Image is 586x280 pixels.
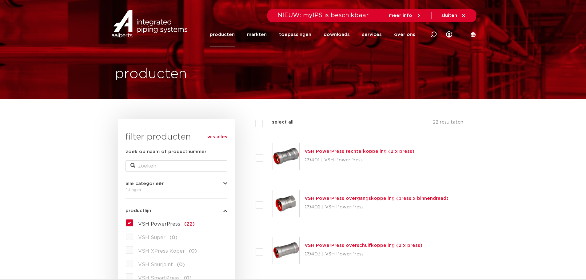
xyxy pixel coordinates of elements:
[207,133,227,141] a: wis alles
[184,222,195,227] span: (22)
[126,208,227,213] button: productlijn
[273,143,299,170] img: Thumbnail for VSH PowerPress rechte koppeling (2 x press)
[126,208,151,213] span: productlijn
[115,64,187,84] h1: producten
[389,13,412,18] span: meer info
[305,243,422,248] a: VSH PowerPress overschuifkoppeling (2 x press)
[394,23,415,46] a: over ons
[189,249,197,254] span: (0)
[126,181,227,186] button: alle categorieën
[126,148,206,156] label: zoek op naam of productnummer
[305,196,448,201] a: VSH PowerPress overgangskoppeling (press x binnendraad)
[362,23,382,46] a: services
[126,160,227,172] input: zoeken
[177,262,185,267] span: (0)
[263,119,293,126] label: select all
[324,23,350,46] a: downloads
[305,202,448,212] p: C9402 | VSH PowerPress
[273,190,299,217] img: Thumbnail for VSH PowerPress overgangskoppeling (press x binnendraad)
[210,23,415,46] nav: Menu
[126,186,227,193] div: fittingen
[138,262,173,267] span: VSH Shurjoint
[138,222,180,227] span: VSH PowerPress
[126,131,227,143] h3: filter producten
[169,235,177,240] span: (0)
[441,13,457,18] span: sluiten
[126,181,165,186] span: alle categorieën
[305,249,422,259] p: C9403 | VSH PowerPress
[389,13,421,18] a: meer info
[433,119,463,128] p: 22 resultaten
[441,13,466,18] a: sluiten
[138,235,165,240] span: VSH Super
[247,23,267,46] a: markten
[210,23,235,46] a: producten
[305,149,414,154] a: VSH PowerPress rechte koppeling (2 x press)
[277,12,369,18] span: NIEUW: myIPS is beschikbaar
[279,23,311,46] a: toepassingen
[273,237,299,264] img: Thumbnail for VSH PowerPress overschuifkoppeling (2 x press)
[138,249,185,254] span: VSH XPress Koper
[305,155,414,165] p: C9401 | VSH PowerPress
